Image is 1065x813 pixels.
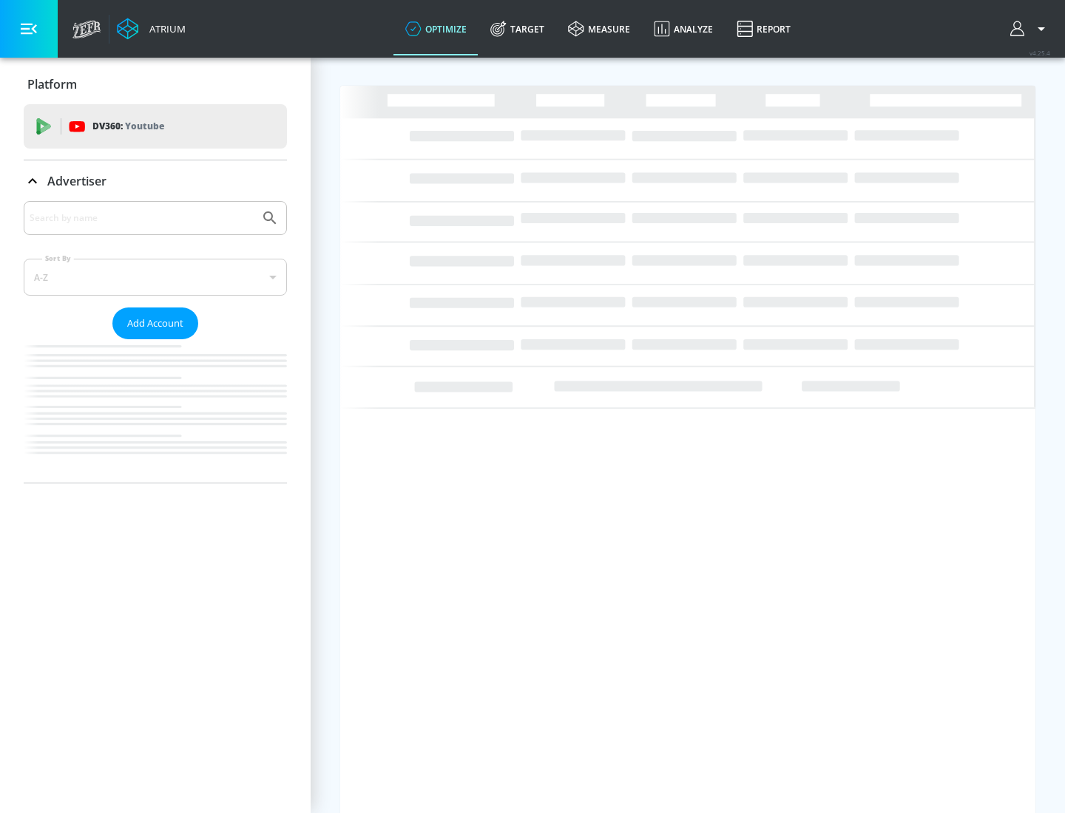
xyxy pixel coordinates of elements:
a: Analyze [642,2,725,55]
div: Atrium [143,22,186,35]
p: Advertiser [47,173,106,189]
div: DV360: Youtube [24,104,287,149]
p: Youtube [125,118,164,134]
div: Platform [24,64,287,105]
div: Advertiser [24,160,287,202]
div: A-Z [24,259,287,296]
p: Platform [27,76,77,92]
label: Sort By [42,254,74,263]
a: optimize [393,2,479,55]
span: Add Account [127,315,183,332]
a: Report [725,2,802,55]
a: Target [479,2,556,55]
button: Add Account [112,307,198,339]
a: Atrium [117,18,186,40]
p: DV360: [92,118,164,135]
span: v 4.25.4 [1029,49,1050,57]
nav: list of Advertiser [24,339,287,483]
a: measure [556,2,642,55]
div: Advertiser [24,201,287,483]
input: Search by name [30,208,254,228]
